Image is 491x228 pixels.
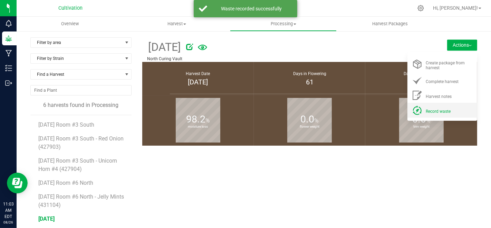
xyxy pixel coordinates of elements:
[38,216,55,222] span: [DATE]
[151,71,245,77] div: Harvest Date
[122,38,131,47] span: select
[58,5,83,11] span: Cultivation
[38,157,117,172] span: [DATE] Room #3 South - Unicorn Horn #4 (427904)
[230,17,337,31] a: Processing
[230,21,336,27] span: Processing
[416,5,425,11] div: Manage settings
[17,17,123,31] a: Overview
[5,35,12,42] inline-svg: Grow
[176,96,220,158] b: moisture loss
[370,62,472,96] group-info-box: Days in vegetation
[433,5,478,11] span: Hi, [PERSON_NAME]!
[147,39,181,56] span: [DATE]
[31,54,123,63] span: Filter by Strain
[426,94,452,99] span: Harvest notes
[374,77,468,87] div: 38
[287,96,332,158] b: flower weight
[31,70,123,79] span: Find a Harvest
[147,96,249,146] group-info-box: Moisture loss %
[151,77,245,87] div: [DATE]
[5,65,12,72] inline-svg: Inventory
[259,96,360,146] group-info-box: Flower weight %
[363,21,417,27] span: Harvest Packages
[5,50,12,57] inline-svg: Manufacturing
[211,5,292,12] div: Waste recorded successfully
[374,71,468,77] div: Days in Vegetation
[262,71,357,77] div: Days in Flowering
[426,79,459,84] span: Complete harvest
[38,193,124,208] span: [DATE] Room #6 North - Jelly Mints (431104)
[426,61,465,70] span: Create package from harvest
[30,101,132,109] div: 6 harvests found in Processing
[259,62,360,96] group-info-box: Days in flowering
[447,39,477,51] button: Actions
[147,62,249,96] group-info-box: Harvest Date
[399,96,444,158] b: trim weight
[3,220,13,225] p: 08/26
[124,21,230,27] span: Harvest
[38,121,94,128] span: [DATE] Room #3 South
[5,80,12,86] inline-svg: Outbound
[38,135,124,150] span: [DATE] Room #3 South - Red Onion (427903)
[337,17,443,31] a: Harvest Packages
[38,180,93,186] span: [DATE] Room #6 North
[262,77,357,87] div: 61
[3,201,13,220] p: 11:03 AM EDT
[7,173,28,193] iframe: Resource center
[426,109,451,114] span: Record waste
[147,56,416,62] p: North Curing Vault
[31,38,123,47] span: Filter by area
[123,17,230,31] a: Harvest
[52,21,88,27] span: Overview
[370,96,472,146] group-info-box: Trim weight %
[31,85,131,95] input: NO DATA FOUND
[5,20,12,27] inline-svg: Monitoring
